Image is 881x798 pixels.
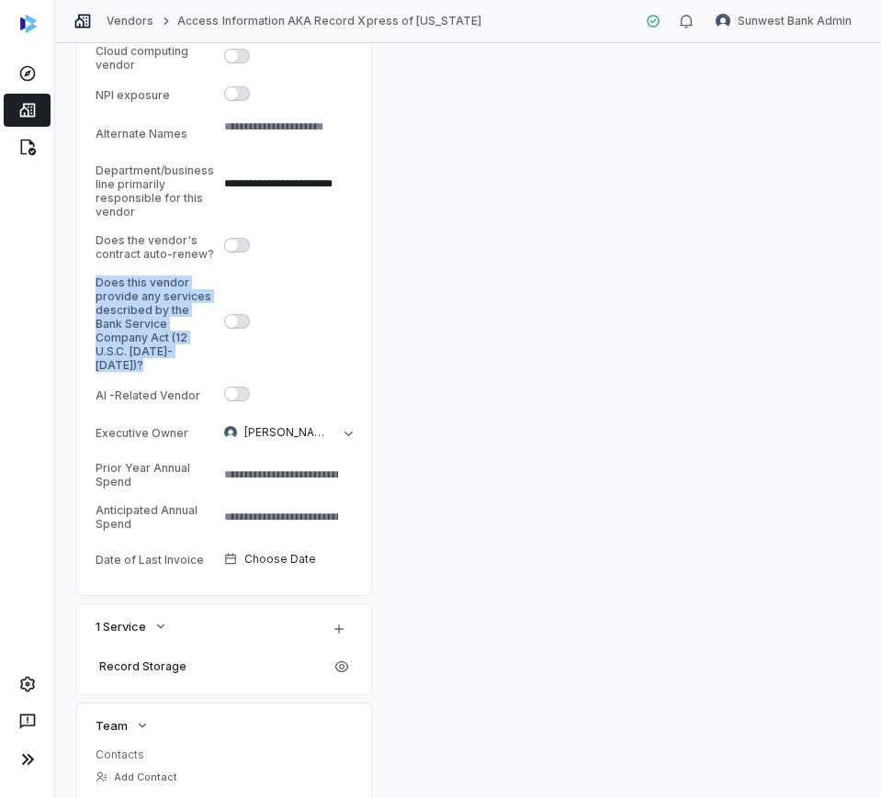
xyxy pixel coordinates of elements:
span: 1 Service [96,618,146,635]
div: NPI exposure [96,88,217,102]
button: Sunwest Bank Admin avatarSunwest Bank Admin [705,7,863,35]
div: Anticipated Annual Spend [96,503,217,531]
a: Vendors [107,14,153,28]
img: Sunwest Bank Admin avatar [716,14,730,28]
span: Record Storage [99,659,323,674]
div: AI -Related Vendor [96,388,217,402]
dt: Contacts [96,747,353,762]
button: 1 Service [90,610,174,643]
a: Access Information AKA Record Xpress of [US_STATE] [177,14,481,28]
div: Does this vendor provide any services described by the Bank Service Company Act (12 U.S.C. [DATE]... [96,275,217,372]
span: Sunwest Bank Admin [738,14,852,28]
div: Does the vendor's contract auto-renew? [96,233,217,261]
span: Team [96,717,128,734]
button: Choose Date [217,540,360,579]
button: Team [90,709,155,742]
img: Kara Trebs avatar [224,426,237,439]
span: Choose Date [244,552,316,567]
div: Cloud computing vendor [96,44,217,72]
button: Add Contact [90,760,183,793]
img: svg%3e [20,15,37,33]
div: Prior Year Annual Spend [96,461,217,489]
div: Date of Last Invoice [96,553,217,567]
div: Executive Owner [96,426,217,440]
span: [PERSON_NAME] [244,425,333,440]
a: Record Storage [96,654,327,680]
div: Alternate Names [96,127,217,140]
div: Department/business line primarily responsible for this vendor [96,163,217,219]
